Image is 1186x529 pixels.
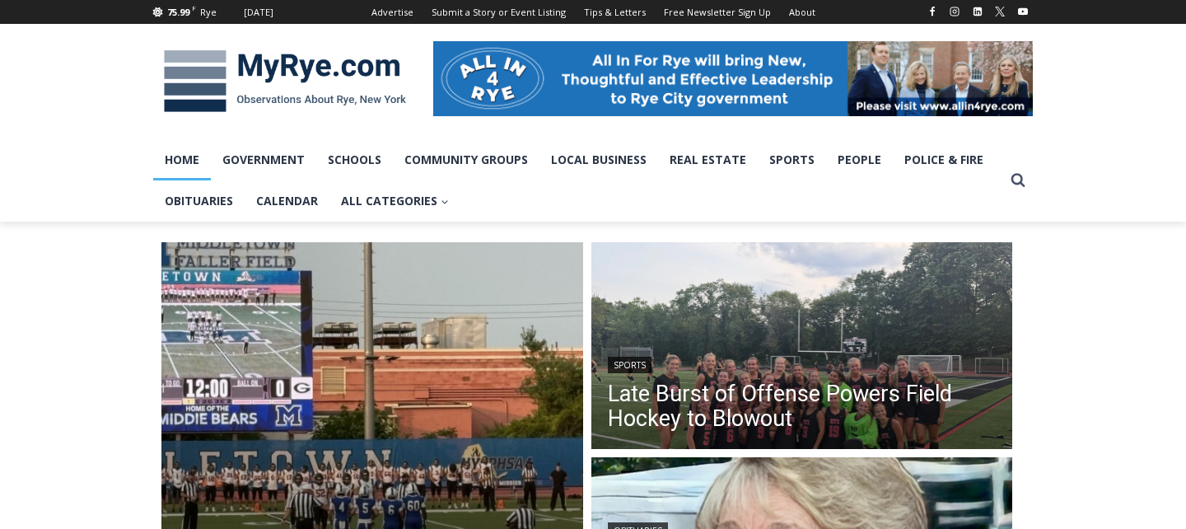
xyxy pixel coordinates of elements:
span: 75.99 [167,6,189,18]
a: Government [211,139,316,180]
button: View Search Form [1003,166,1033,195]
a: Schools [316,139,393,180]
a: Sports [608,357,651,373]
a: Obituaries [153,180,245,222]
a: YouTube [1013,2,1033,21]
a: People [826,139,893,180]
img: MyRye.com [153,39,417,124]
a: Home [153,139,211,180]
a: Calendar [245,180,329,222]
span: F [192,3,196,12]
a: Local Business [539,139,658,180]
a: Linkedin [968,2,988,21]
a: Facebook [922,2,942,21]
img: All in for Rye [433,41,1033,115]
div: Rye [200,5,217,20]
a: Instagram [945,2,964,21]
a: Late Burst of Offense Powers Field Hockey to Blowout [608,382,997,431]
a: X [990,2,1010,21]
a: Read More Late Burst of Offense Powers Field Hockey to Blowout [591,242,1013,453]
a: All Categories [329,180,460,222]
a: Police & Fire [893,139,995,180]
span: All Categories [341,192,449,210]
div: [DATE] [244,5,273,20]
a: Real Estate [658,139,758,180]
a: Sports [758,139,826,180]
a: Community Groups [393,139,539,180]
img: (PHOTO: The 2025 Rye Varsity Field Hockey team after their win vs Ursuline on Friday, September 5... [591,242,1013,453]
nav: Primary Navigation [153,139,1003,222]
